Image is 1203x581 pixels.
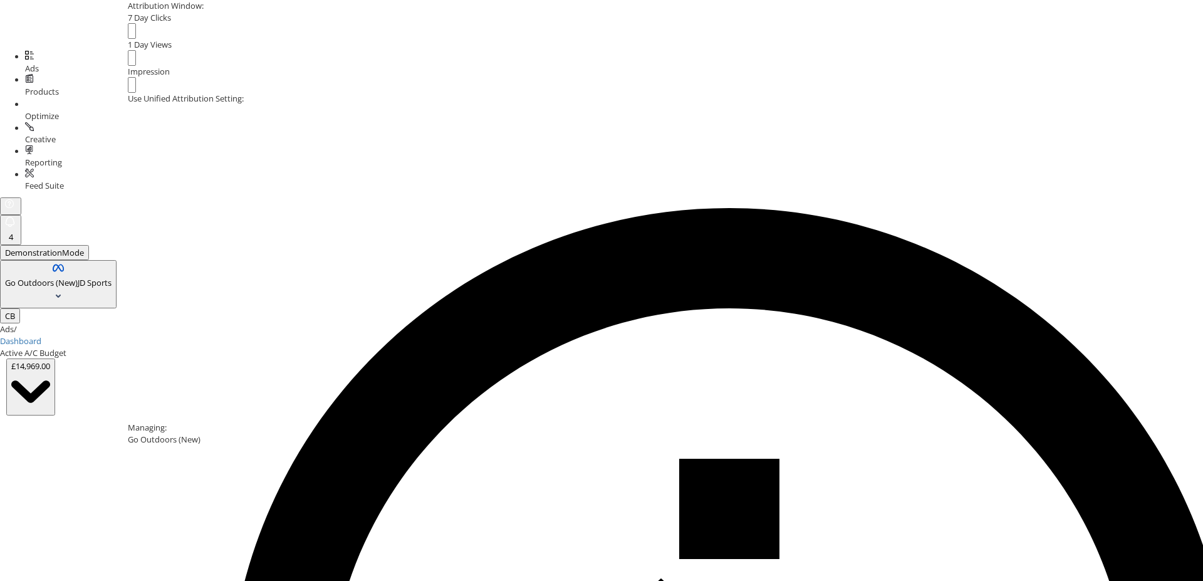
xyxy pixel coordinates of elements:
[25,133,56,145] span: Creative
[5,310,15,322] span: CB
[128,66,170,77] span: Impression
[128,39,172,50] span: 1 Day Views
[128,93,244,105] label: Use Unified Attribution Setting:
[6,359,55,416] button: £14,969.00
[11,360,50,372] div: £14,969.00
[128,12,171,23] span: 7 Day Clicks
[78,277,112,288] span: JD Sports
[5,277,78,288] span: Go Outdoors (New)
[25,110,59,122] span: Optimize
[25,157,62,168] span: Reporting
[25,63,39,74] span: Ads
[5,231,16,243] div: 4
[25,180,64,191] span: Feed Suite
[5,247,84,258] span: Demonstration Mode
[25,86,59,97] span: Products
[14,323,17,335] span: /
